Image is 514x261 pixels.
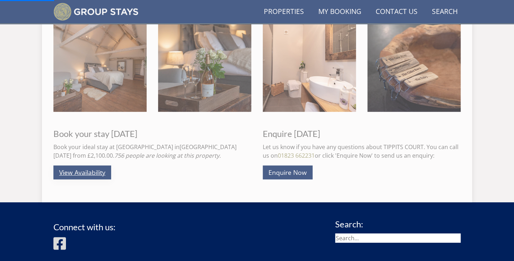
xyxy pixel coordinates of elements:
p: Book your ideal stay at [GEOGRAPHIC_DATA] in [DATE] from £2,100.00. [53,143,251,160]
a: View Availability [53,166,111,179]
h3: Book your stay [DATE] [53,129,251,138]
h3: Search: [335,220,461,229]
input: Search... [335,233,461,243]
a: Enquire Now [263,166,313,179]
img: Tippits Court - Soak up the timeless charm [367,19,461,112]
h3: Connect with us: [53,222,115,232]
a: [GEOGRAPHIC_DATA] [180,143,237,151]
a: My Booking [315,4,364,20]
a: 01823 662231 [278,152,315,159]
img: Facebook [53,236,66,251]
a: Contact Us [373,4,420,20]
img: Group Stays [53,3,138,21]
a: Search [429,4,461,20]
p: Let us know if you have any questions about TIPPITS COURT. You can call us on or click 'Enquire N... [263,143,461,160]
a: Properties [261,4,307,20]
img: Tippits Court - A wonderful place to stay for family celebrations [158,19,251,112]
i: 756 people are looking at this property. [114,152,221,159]
img: Tippits Court - Bedroom 5 in The Cow Byre has an en suite shower room [263,19,356,112]
h3: Enquire [DATE] [263,129,461,138]
img: Tippits Court - Bedroom 5 is in the Cow Byre and can sleep up to 4 [53,19,147,112]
